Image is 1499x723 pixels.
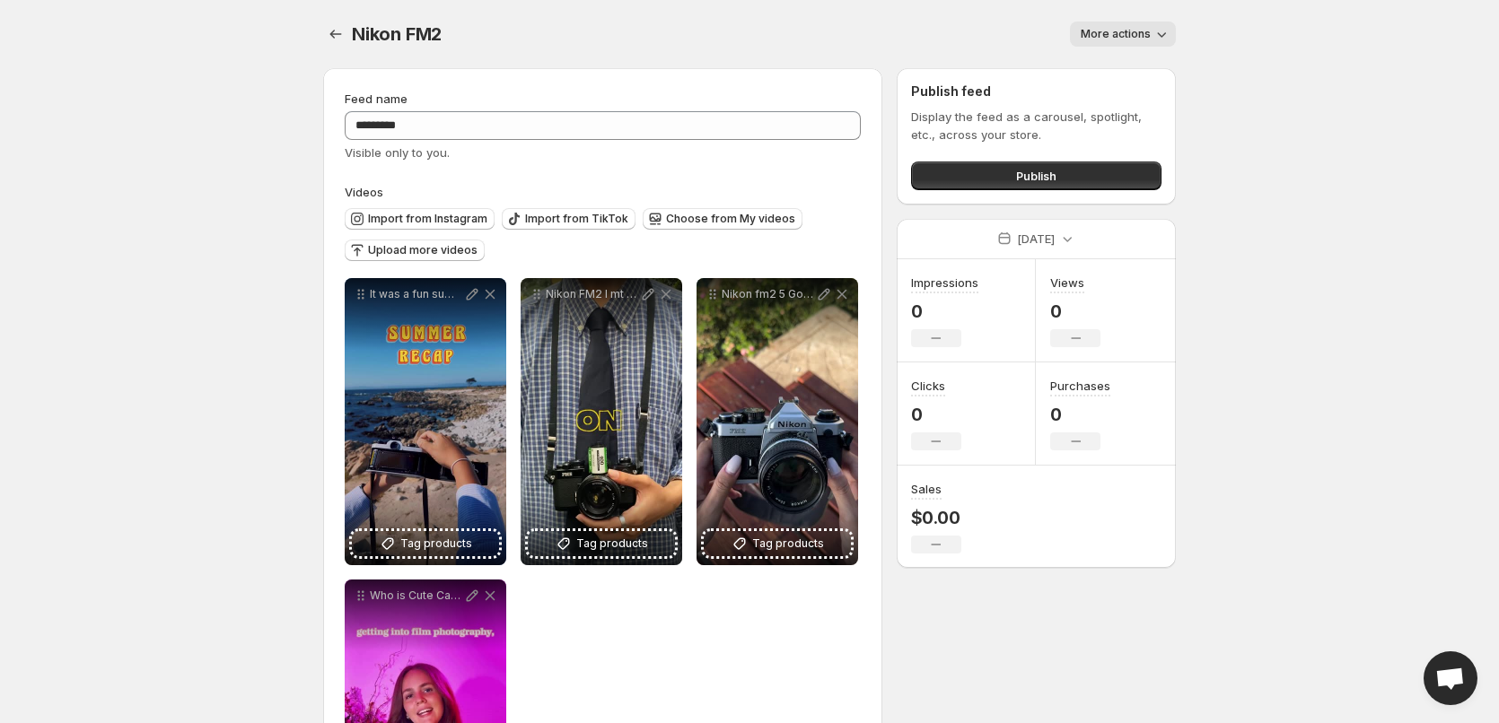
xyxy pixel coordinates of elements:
span: Import from TikTok [525,212,628,226]
p: Display the feed as a carousel, spotlight, etc., across your store. [911,108,1162,144]
button: Publish [911,161,1162,190]
p: Who is Cute Camera Co If youre thinking about getting into film photography look no further We ar... [370,588,463,603]
p: 0 [911,301,978,322]
span: Tag products [752,535,824,553]
span: Import from Instagram [368,212,487,226]
div: Nikon fm2 5 Good - - - - - Bad - -Tag products [697,278,858,565]
button: Import from Instagram [345,208,495,230]
div: It was a fun summer analogphotography filmphotography 35mm mediumformat filmisnotdead fotografian... [345,278,506,565]
p: Nikon fm2 5 Good - - - - - Bad - - [722,287,815,301]
button: Settings [323,22,348,47]
p: It was a fun summer analogphotography filmphotography 35mm mediumformat filmisnotdead fotografian... [370,287,463,301]
button: Choose from My videos [643,208,802,230]
span: Tag products [576,535,648,553]
span: Visible only to you. [345,145,450,160]
span: Publish [1016,167,1056,185]
span: Videos [345,185,383,199]
span: More actions [1081,27,1151,41]
h3: Clicks [911,377,945,395]
button: Tag products [704,531,851,556]
h3: Sales [911,480,942,498]
span: Upload more videos [368,243,478,257]
p: $0.00 [911,507,961,528]
h3: Impressions [911,274,978,292]
button: Tag products [352,531,499,556]
p: 0 [911,404,961,425]
h3: Purchases [1050,377,1110,395]
p: Nikon FM2 l mt trong nhng my nh SLR Single-Lens Reflex ni ting ca Nikon c ra mt ln u vo nm 1982 y... [546,287,639,301]
button: Upload more videos [345,240,485,261]
span: Nikon FM2 [352,23,442,45]
button: More actions [1070,22,1176,47]
p: 0 [1050,404,1110,425]
button: Tag products [528,531,675,556]
p: 0 [1050,301,1100,322]
span: Feed name [345,91,408,106]
h3: Views [1050,274,1084,292]
p: [DATE] [1017,230,1055,248]
a: Open chat [1424,651,1477,705]
h2: Publish feed [911,83,1162,100]
span: Choose from My videos [666,212,795,226]
button: Import from TikTok [502,208,636,230]
span: Tag products [400,535,472,553]
div: Nikon FM2 l mt trong nhng my nh SLR Single-Lens Reflex ni ting ca Nikon c ra mt ln u vo nm 1982 y... [521,278,682,565]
